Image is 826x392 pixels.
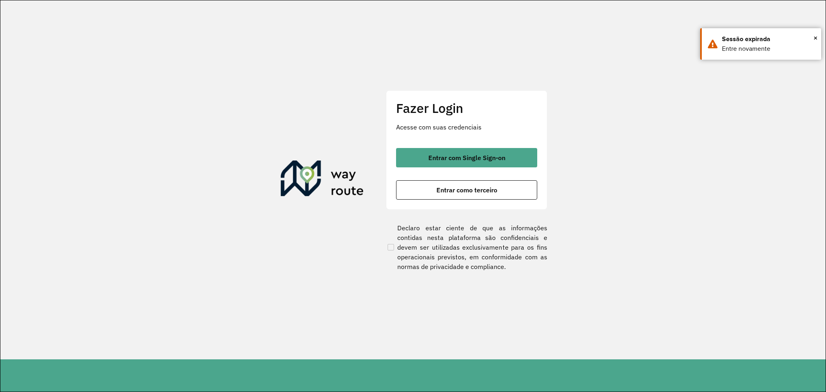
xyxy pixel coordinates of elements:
[722,34,815,44] div: Sessão expirada
[386,223,547,271] label: Declaro estar ciente de que as informações contidas nesta plataforma são confidenciais e devem se...
[428,154,505,161] span: Entrar com Single Sign-on
[396,180,537,200] button: button
[722,44,815,54] div: Entre novamente
[396,148,537,167] button: button
[396,100,537,116] h2: Fazer Login
[813,32,818,44] span: ×
[813,32,818,44] button: Close
[436,187,497,193] span: Entrar como terceiro
[396,122,537,132] p: Acesse com suas credenciais
[281,161,364,199] img: Roteirizador AmbevTech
